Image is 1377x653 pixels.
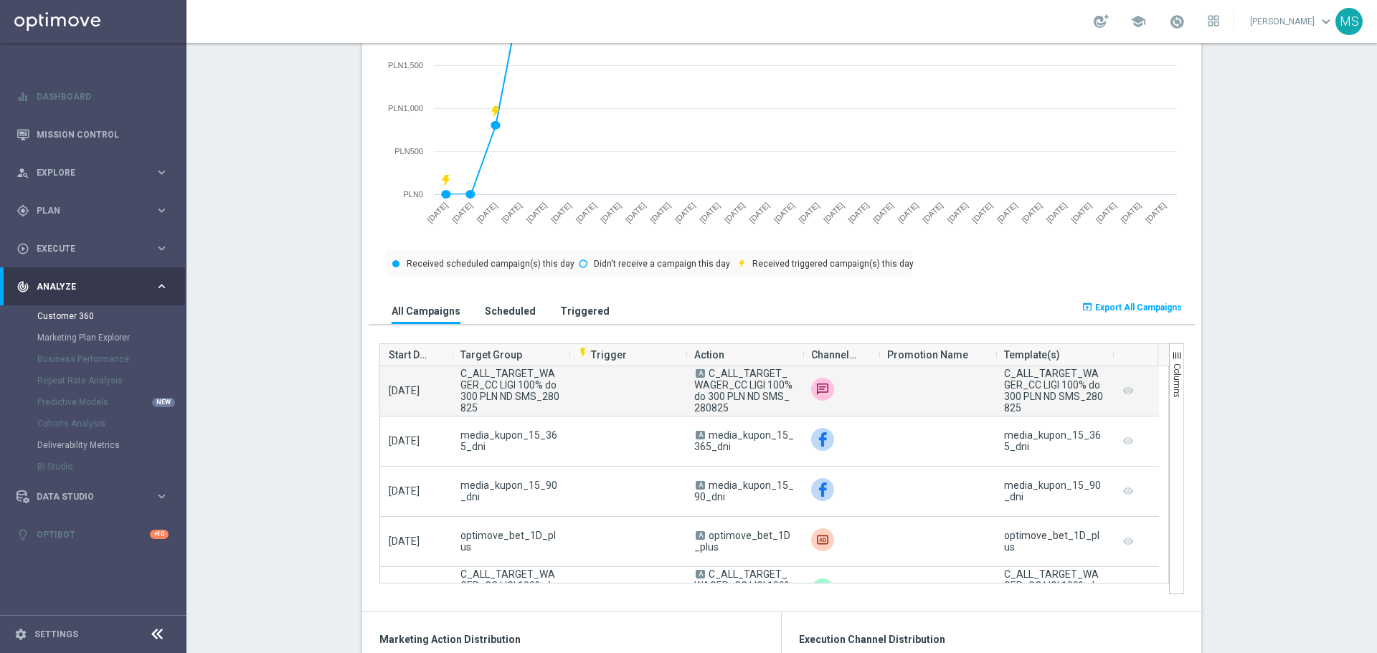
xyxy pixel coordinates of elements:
text: [DATE] [1094,201,1118,224]
div: lightbulb Optibot +10 [16,529,169,540]
h3: Execution Channel Distribution [799,633,1184,646]
text: PLN1,500 [388,61,423,70]
span: Start Date [389,340,432,369]
div: Plan [16,204,155,217]
div: Marketing Plan Explorer [37,327,185,348]
span: Plan [37,206,155,215]
a: Mission Control [37,115,169,153]
text: [DATE] [624,201,648,224]
div: Business Performance [37,348,185,370]
span: Explore [37,168,155,177]
div: XtremePush [811,578,834,601]
img: Facebook Custom Audience [811,428,834,451]
i: keyboard_arrow_right [155,204,169,217]
i: open_in_browser [1082,301,1093,313]
text: [DATE] [524,201,548,224]
div: equalizer Dashboard [16,91,169,103]
button: track_changes Analyze keyboard_arrow_right [16,281,169,292]
div: NEW [152,398,175,407]
h3: All Campaigns [392,305,460,318]
i: keyboard_arrow_right [155,490,169,503]
div: MS [1335,8,1363,35]
span: C_ALL_TARGET_WAGER_CC LIGI 100% do 300 PLN ND SMS_280825 [694,368,792,414]
span: media_kupon_15_90_dni [460,480,560,502]
span: [DATE] [389,435,420,447]
button: Scheduled [481,297,539,324]
span: C_ALL_TARGET_WAGER_CC LIGI 100% do 300 PLN SB PUSH_280825 [694,568,794,614]
div: person_search Explore keyboard_arrow_right [16,167,169,178]
span: A [696,431,705,439]
text: [DATE] [549,201,573,224]
text: [DATE] [450,201,474,224]
a: Optibot [37,515,150,553]
a: Dashboard [37,77,169,115]
span: keyboard_arrow_down [1318,14,1334,29]
text: [DATE] [425,201,449,224]
span: C_ALL_TARGET_WAGER_CC LIGI 100% do 300 PLN ND SMS_280825 [460,368,560,414]
div: C_ALL_TARGET_WAGER_CC LIGI 100% do 300 PLN SB PUSH_280825 [1004,568,1104,614]
button: gps_fixed Plan keyboard_arrow_right [16,205,169,216]
div: Deliverability Metrics [37,434,185,456]
span: media_kupon_15_365_dni [460,429,560,452]
h3: Marketing Action Distribution [379,633,764,646]
span: A [696,531,705,540]
span: A [696,570,705,578]
text: [DATE] [797,201,820,224]
div: Optibot [16,515,169,553]
text: [DATE] [995,201,1019,224]
button: All Campaigns [388,297,464,324]
i: gps_fixed [16,204,29,217]
text: [DATE] [698,201,721,224]
span: C_ALL_TARGET_WAGER_CC LIGI 100% do 300 PLN SB PUSH_280825 [460,568,560,614]
div: Cohorts Analysis [37,413,185,434]
div: SMS [811,378,834,401]
span: Target Group [460,340,522,369]
span: Execute [37,244,155,253]
div: Data Studio [16,490,155,503]
img: Criteo [811,528,834,551]
button: Triggered [557,297,613,324]
text: [DATE] [648,201,672,224]
span: school [1130,14,1146,29]
button: Mission Control [16,129,169,140]
i: keyboard_arrow_right [155,280,169,293]
text: [DATE] [1020,201,1044,224]
i: lightbulb [16,528,29,541]
span: Data Studio [37,492,155,501]
div: +10 [150,530,169,539]
text: [DATE] [945,201,969,224]
h3: Scheduled [485,305,536,318]
span: optimove_bet_1D_plus [694,530,790,553]
div: C_ALL_TARGET_WAGER_CC LIGI 100% do 300 PLN ND SMS_280825 [1004,368,1104,414]
span: media_kupon_15_90_dni [694,480,794,502]
span: Channel(s) [811,340,858,369]
text: [DATE] [921,201,945,224]
text: [DATE] [896,201,919,224]
span: Action [694,340,724,369]
img: Facebook Custom Audience [811,478,834,501]
text: [DATE] [871,201,895,224]
div: optimove_bet_1D_plus [1004,530,1104,553]
button: Data Studio keyboard_arrow_right [16,491,169,502]
i: keyboard_arrow_right [155,242,169,255]
text: [DATE] [1045,201,1069,224]
text: PLN500 [394,147,423,156]
span: [DATE] [389,535,420,547]
div: media_kupon_15_90_dni [1004,480,1104,502]
button: open_in_browser Export All Campaigns [1079,297,1184,318]
div: Mission Control [16,115,169,153]
a: [PERSON_NAME]keyboard_arrow_down [1249,11,1335,32]
div: Repeat Rate Analysis [37,370,185,391]
text: [DATE] [772,201,796,224]
a: Customer 360 [37,310,149,322]
text: [DATE] [599,201,623,224]
text: Received triggered campaign(s) this day [752,259,914,269]
text: [DATE] [1069,201,1093,224]
div: media_kupon_15_365_dni [1004,429,1104,452]
button: play_circle_outline Execute keyboard_arrow_right [16,243,169,254]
